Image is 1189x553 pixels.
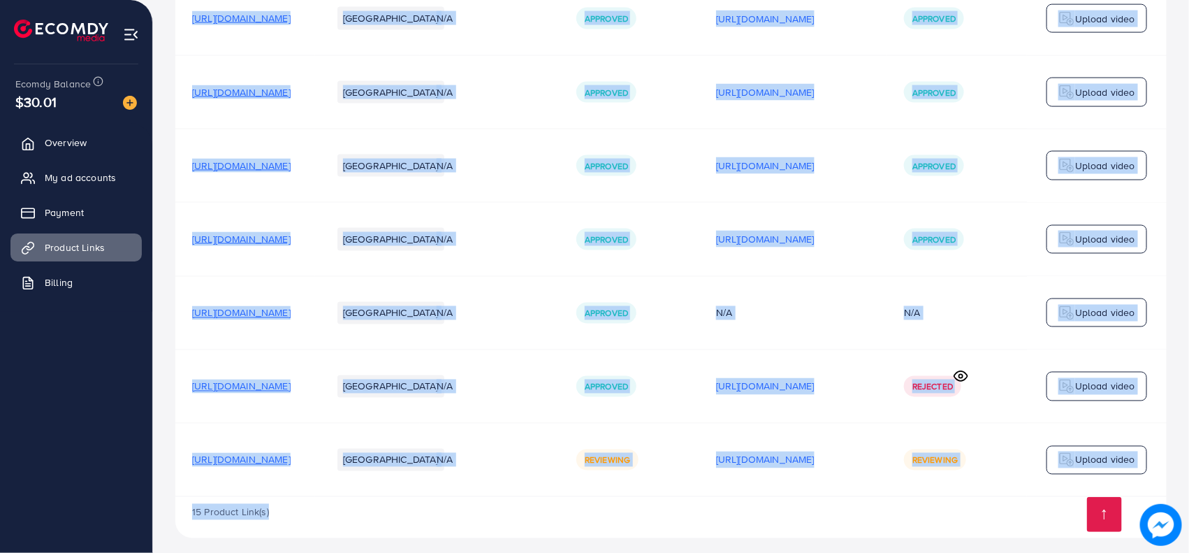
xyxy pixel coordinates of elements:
[1075,84,1135,101] p: Upload video
[716,84,815,101] p: [URL][DOMAIN_NAME]
[1058,452,1075,468] img: logo
[123,96,137,110] img: image
[45,240,105,254] span: Product Links
[45,171,116,185] span: My ad accounts
[912,454,958,466] span: Reviewing
[585,160,628,172] span: Approved
[10,199,142,227] a: Payment
[1058,231,1075,247] img: logo
[337,228,444,250] li: [GEOGRAPHIC_DATA]
[716,10,815,27] p: [URL][DOMAIN_NAME]
[192,11,291,25] span: [URL][DOMAIN_NAME]
[337,449,444,471] li: [GEOGRAPHIC_DATA]
[437,453,453,467] span: N/A
[716,378,815,395] p: [URL][DOMAIN_NAME]
[912,160,956,172] span: Approved
[904,306,920,320] div: N/A
[45,136,87,150] span: Overview
[437,85,453,99] span: N/A
[716,452,815,468] p: [URL][DOMAIN_NAME]
[437,11,453,25] span: N/A
[45,275,73,289] span: Billing
[10,129,142,157] a: Overview
[585,13,628,24] span: Approved
[192,85,291,99] span: [URL][DOMAIN_NAME]
[585,87,628,99] span: Approved
[912,381,953,393] span: Rejected
[14,20,108,41] img: logo
[585,454,630,466] span: Reviewing
[192,159,291,173] span: [URL][DOMAIN_NAME]
[1058,157,1075,174] img: logo
[192,232,291,246] span: [URL][DOMAIN_NAME]
[716,231,815,247] p: [URL][DOMAIN_NAME]
[337,7,444,29] li: [GEOGRAPHIC_DATA]
[912,87,956,99] span: Approved
[716,306,870,320] div: N/A
[1058,305,1075,322] img: logo
[1075,157,1135,174] p: Upload video
[1058,84,1075,101] img: logo
[192,505,269,519] span: 15 Product Link(s)
[45,206,84,220] span: Payment
[10,234,142,261] a: Product Links
[437,306,453,320] span: N/A
[15,77,91,91] span: Ecomdy Balance
[123,27,139,43] img: menu
[192,306,291,320] span: [URL][DOMAIN_NAME]
[437,232,453,246] span: N/A
[1075,305,1135,322] p: Upload video
[337,302,444,324] li: [GEOGRAPHIC_DATA]
[192,380,291,394] span: [URL][DOMAIN_NAME]
[10,164,142,192] a: My ad accounts
[1075,231,1135,247] p: Upload video
[337,375,444,398] li: [GEOGRAPHIC_DATA]
[15,92,57,112] span: $30.01
[437,380,453,394] span: N/A
[337,81,444,103] li: [GEOGRAPHIC_DATA]
[437,159,453,173] span: N/A
[1058,378,1075,395] img: logo
[337,155,444,177] li: [GEOGRAPHIC_DATA]
[912,13,956,24] span: Approved
[585,308,628,319] span: Approved
[1075,378,1135,395] p: Upload video
[585,381,628,393] span: Approved
[1075,452,1135,468] p: Upload video
[10,268,142,296] a: Billing
[716,157,815,174] p: [URL][DOMAIN_NAME]
[912,234,956,245] span: Approved
[585,234,628,245] span: Approved
[1140,504,1182,546] img: image
[1075,10,1135,27] p: Upload video
[192,453,291,467] span: [URL][DOMAIN_NAME]
[1058,10,1075,27] img: logo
